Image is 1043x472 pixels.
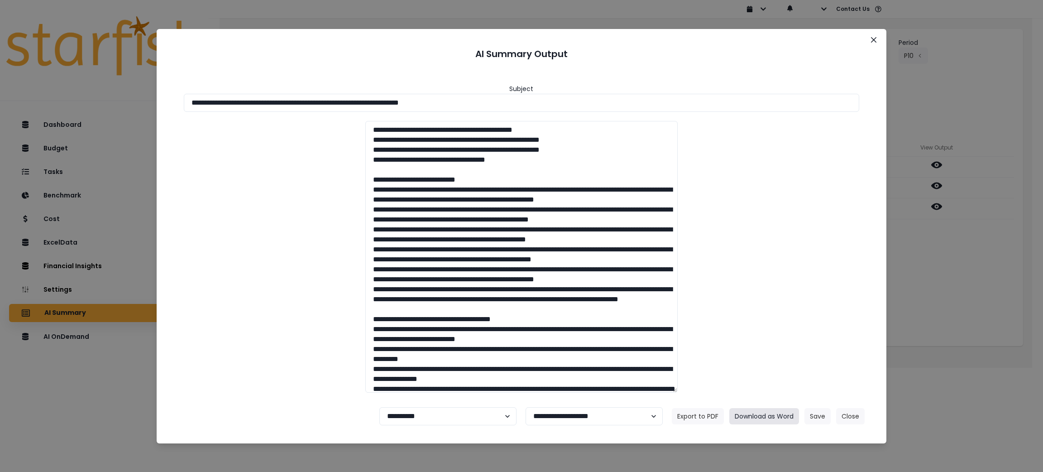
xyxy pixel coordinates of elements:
button: Export to PDF [672,408,724,424]
button: Close [836,408,865,424]
button: Close [866,33,881,47]
header: Subject [509,84,533,94]
header: AI Summary Output [167,40,876,68]
button: Download as Word [729,408,799,424]
button: Save [804,408,831,424]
